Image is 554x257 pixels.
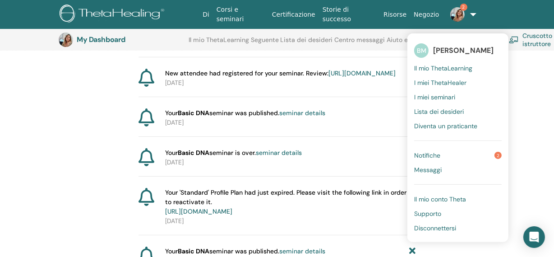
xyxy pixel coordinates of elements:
p: [DATE] [165,118,415,127]
span: 2 [494,152,502,159]
span: [PERSON_NAME] [433,46,494,55]
span: Your seminar was published. [165,108,325,118]
a: Messaggi [414,163,502,177]
p: [DATE] [165,78,415,88]
span: Your seminar was published. [165,247,325,256]
a: seminar details [279,109,325,117]
a: Notifiche2 [414,148,502,163]
a: Corsi e seminari [213,1,268,28]
a: Aiuto e risorse [387,36,429,51]
strong: Basic DNA [178,247,209,255]
span: Il mio ThetaLearning [414,64,472,72]
a: Negozio [410,6,443,23]
span: Your seminar is over. [165,148,302,158]
span: New attendee had registered for your seminar. Review: [165,69,396,78]
a: BM[PERSON_NAME] [414,40,502,61]
a: seminar details [256,149,302,157]
a: Di [199,6,213,23]
p: [DATE] [165,158,415,167]
h3: My Dashboard [77,35,167,44]
a: Lista dei desideri [414,104,502,119]
img: default.jpg [450,7,465,22]
strong: Basic DNA [178,149,209,157]
a: Lista dei desideri [281,36,333,51]
span: Diventa un praticante [414,122,477,130]
a: Disconnettersi [414,221,502,235]
span: Supporto [414,210,441,218]
span: 2 [460,4,467,11]
a: Il mio conto Theta [414,192,502,206]
a: Certificazione [268,6,319,23]
a: Risorse [380,6,410,23]
a: [URL][DOMAIN_NAME] [165,207,232,215]
span: Lista dei desideri [414,107,464,116]
a: Seguente [251,36,279,51]
img: chalkboard-teacher.svg [509,36,519,44]
a: Supporto [414,206,502,221]
a: Il mio ThetaLearning [189,36,249,51]
span: Your 'Standard' Profile Plan had just expired. Please visit the following link in order to reacti... [165,188,409,216]
ul: 2 [407,33,508,242]
img: default.jpg [59,33,73,47]
a: Il mio ThetaLearning [414,61,502,75]
div: Open Intercom Messenger [523,226,545,248]
a: Centro messaggi [334,36,385,51]
p: [DATE] [165,216,415,226]
span: Il mio conto Theta [414,195,466,203]
span: Disconnettersi [414,224,456,232]
a: [URL][DOMAIN_NAME] [328,69,396,77]
a: seminar details [279,247,325,255]
span: Notifiche [414,151,440,159]
strong: Basic DNA [178,109,209,117]
span: Messaggi [414,166,442,174]
span: I miei seminari [414,93,455,101]
img: logo.png [60,5,167,25]
span: BM [414,43,429,58]
a: I miei ThetaHealer [414,75,502,90]
a: Storie di successo [319,1,380,28]
a: Diventa un praticante [414,119,502,133]
a: I miei seminari [414,90,502,104]
span: I miei ThetaHealer [414,79,466,87]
